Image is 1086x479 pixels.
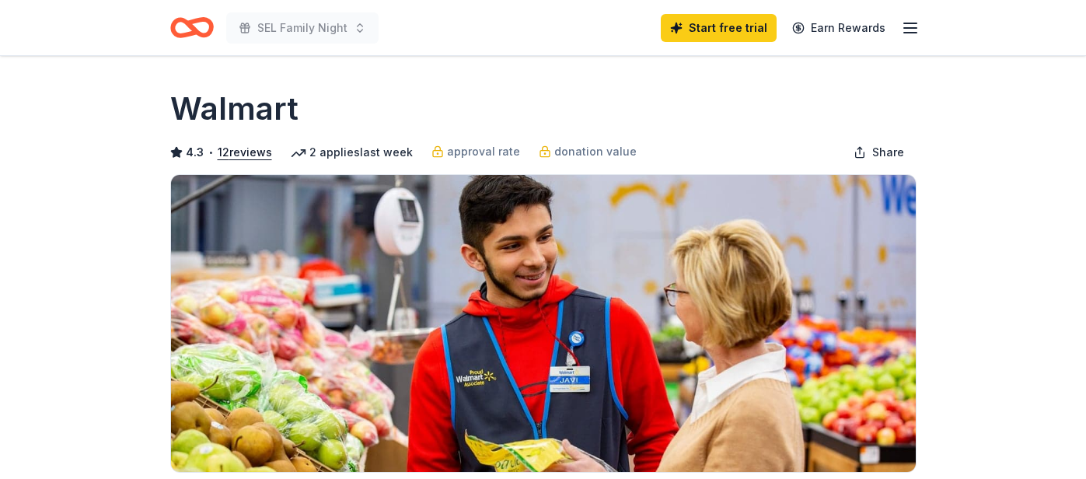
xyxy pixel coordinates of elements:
[783,14,895,42] a: Earn Rewards
[226,12,379,44] button: SEL Family Night
[841,137,917,168] button: Share
[554,142,637,161] span: donation value
[447,142,520,161] span: approval rate
[539,142,637,161] a: donation value
[208,146,213,159] span: •
[171,175,916,472] img: Image for Walmart
[218,143,272,162] button: 12reviews
[872,143,904,162] span: Share
[291,143,413,162] div: 2 applies last week
[661,14,777,42] a: Start free trial
[186,143,204,162] span: 4.3
[170,9,214,46] a: Home
[257,19,347,37] span: SEL Family Night
[170,87,299,131] h1: Walmart
[431,142,520,161] a: approval rate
